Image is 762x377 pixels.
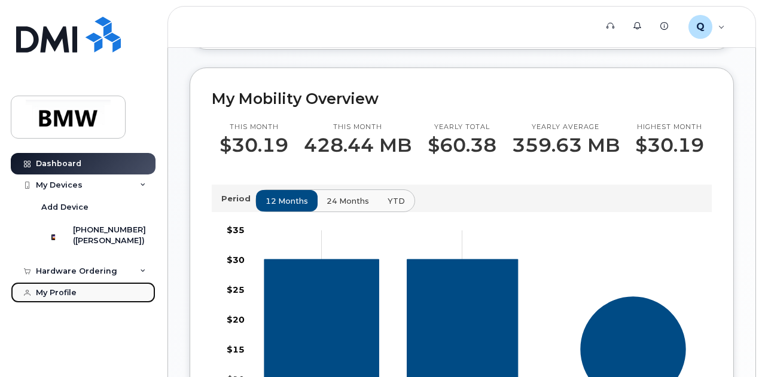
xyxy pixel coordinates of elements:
[512,122,620,132] p: Yearly average
[220,134,288,156] p: $30.19
[635,134,704,156] p: $30.19
[680,15,733,39] div: QT26409
[227,344,245,355] tspan: $15
[227,255,245,265] tspan: $30
[221,193,255,204] p: Period
[220,122,288,132] p: This month
[327,195,369,207] span: 24 months
[388,195,405,207] span: YTD
[304,134,412,156] p: 428.44 MB
[212,90,712,108] h2: My Mobility Overview
[304,122,412,132] p: This month
[710,325,753,368] iframe: Messenger Launcher
[227,284,245,295] tspan: $25
[512,134,620,156] p: 359.63 MB
[635,122,704,132] p: Highest month
[428,122,496,132] p: Yearly total
[227,314,245,325] tspan: $20
[428,134,496,156] p: $60.38
[227,225,245,235] tspan: $35
[696,20,705,34] span: Q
